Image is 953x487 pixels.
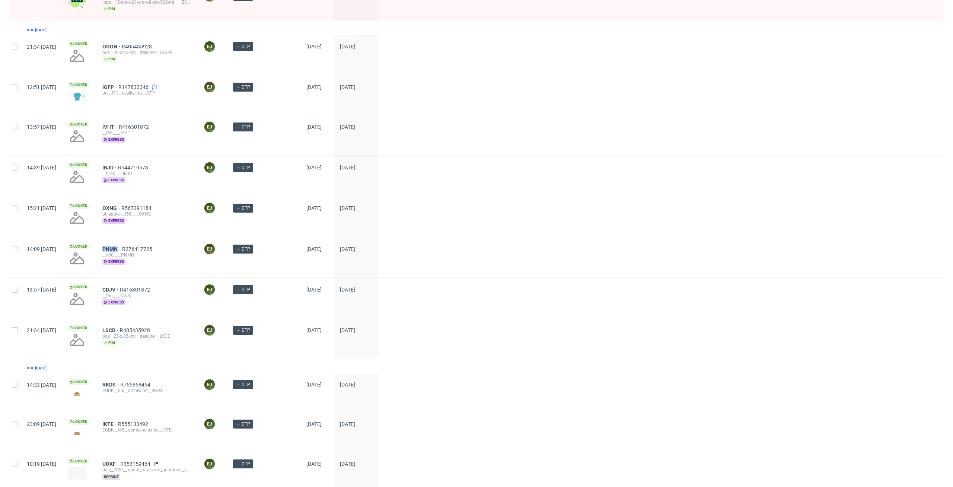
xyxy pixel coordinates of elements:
[68,244,89,249] span: Locked
[204,41,215,52] figcaption: EJ
[306,165,322,171] span: [DATE]
[102,340,117,346] span: pim
[236,421,250,427] span: → DTP
[204,82,215,92] figcaption: EJ
[306,382,322,388] span: [DATE]
[102,165,118,171] a: IBJD
[68,92,86,101] img: version_two_editor_design.png
[340,421,355,427] span: [DATE]
[204,379,215,390] figcaption: EJ
[236,461,250,467] span: → DTP
[102,44,122,50] a: OGON
[119,124,150,130] a: R416301872
[122,246,154,252] span: R276417725
[306,84,322,90] span: [DATE]
[102,130,192,136] div: __f56____IVHT
[204,122,215,132] figcaption: EJ
[340,287,355,293] span: [DATE]
[27,382,56,388] span: 14:33 [DATE]
[306,44,322,50] span: [DATE]
[204,203,215,213] figcaption: EJ
[102,218,125,224] span: express
[204,162,215,173] figcaption: EJ
[120,287,152,293] span: R416301872
[340,382,355,388] span: [DATE]
[122,44,153,50] a: R405435928
[306,327,322,333] span: [DATE]
[204,244,215,254] figcaption: EJ
[236,205,250,211] span: → DTP
[236,164,250,171] span: → DTP
[102,287,120,293] a: CDJV
[68,249,86,267] img: no_design.png
[27,327,56,333] span: 21:34 [DATE]
[102,252,192,258] div: __y80____PNMN
[340,124,355,130] span: [DATE]
[102,461,120,467] span: UOKF
[27,44,56,50] span: 21:34 [DATE]
[306,205,322,211] span: [DATE]
[68,389,86,399] img: version_two_editor_design
[27,287,56,293] span: 13:57 [DATE]
[68,429,86,439] img: version_two_editor_design
[68,47,86,65] img: no_design.png
[27,124,56,130] span: 13:57 [DATE]
[68,325,89,331] span: Locked
[68,82,89,88] span: Locked
[150,84,160,90] a: 1
[27,27,47,33] div: Due [DATE]
[102,421,118,427] a: IKTE
[102,211,192,217] div: ph-zapier__f56____OXNG
[204,284,215,295] figcaption: EJ
[236,124,250,130] span: → DTP
[102,177,125,183] span: express
[102,474,120,480] span: reprint
[121,205,153,211] a: R567291184
[102,171,192,176] div: __t120____IBJD
[118,84,150,90] a: R147833346
[27,365,47,371] div: Due [DATE]
[236,84,250,90] span: → DTP
[340,205,355,211] span: [DATE]
[102,84,118,90] a: IOFP
[204,459,215,469] figcaption: EJ
[68,284,89,290] span: Locked
[102,205,121,211] a: OXNG
[102,90,192,96] div: prt__f71__essiko_ltd__IOFP
[306,246,322,252] span: [DATE]
[68,419,89,425] span: Locked
[68,331,86,349] img: no_design.png
[306,287,322,293] span: [DATE]
[102,427,192,433] div: EGDK__f45__demeshchenko__IKTE
[68,209,86,227] img: no_design.png
[68,162,89,168] span: Locked
[118,165,150,171] a: R644719573
[68,127,86,145] img: no_design.png
[68,379,89,385] span: Locked
[27,165,56,171] span: 14:39 [DATE]
[68,203,89,209] span: Locked
[102,124,119,130] span: IVHT
[340,165,355,171] span: [DATE]
[306,421,322,427] span: [DATE]
[340,246,355,252] span: [DATE]
[236,246,250,252] span: → DTP
[102,6,117,12] span: pim
[102,246,122,252] a: PNMN
[236,43,250,50] span: → DTP
[236,327,250,334] span: → DTP
[340,84,355,90] span: [DATE]
[118,421,150,427] a: R555133492
[102,388,192,394] div: EGDK__f56__archiwind__RKDS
